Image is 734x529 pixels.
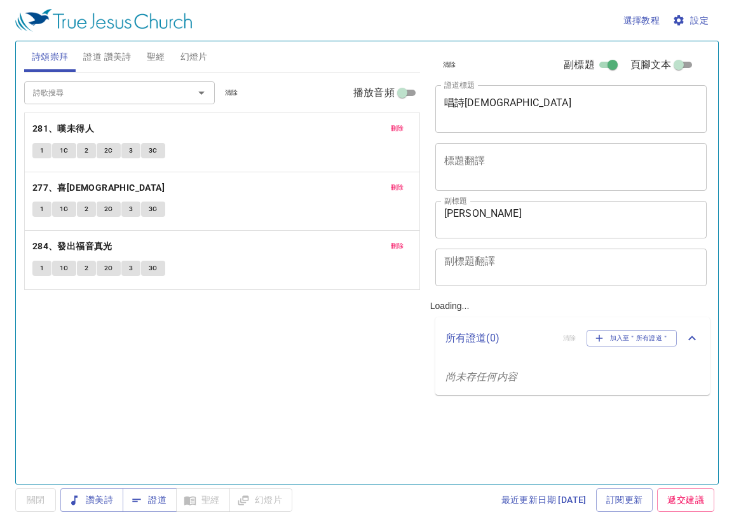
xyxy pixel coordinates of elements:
[133,492,167,508] span: 證道
[180,49,208,65] span: 幻燈片
[391,240,404,252] span: 刪除
[501,492,587,508] span: 最近更新日期 [DATE]
[121,143,140,158] button: 3
[383,180,412,195] button: 刪除
[85,203,88,215] span: 2
[149,263,158,274] span: 3C
[32,261,51,276] button: 1
[445,331,553,346] p: 所有證道 ( 0 )
[52,202,76,217] button: 1C
[40,263,44,274] span: 1
[104,203,113,215] span: 2C
[595,333,669,344] span: 加入至＂所有證道＂
[85,145,88,156] span: 2
[15,9,192,32] img: True Jesus Church
[32,143,51,158] button: 1
[104,145,113,156] span: 2C
[435,317,710,359] div: 所有證道(0)清除加入至＂所有證道＂
[445,371,517,383] i: 尚未存任何内容
[40,145,44,156] span: 1
[630,57,672,72] span: 頁腳文本
[149,145,158,156] span: 3C
[60,145,69,156] span: 1C
[587,330,677,347] button: 加入至＂所有證道＂
[129,145,133,156] span: 3
[444,207,698,231] textarea: [PERSON_NAME]
[60,488,123,512] button: 讚美詩
[193,84,210,102] button: Open
[129,203,133,215] span: 3
[618,9,665,32] button: 選擇教程
[121,202,140,217] button: 3
[97,143,121,158] button: 2C
[32,238,112,254] b: 284、發出福音真光
[623,13,660,29] span: 選擇教程
[496,488,592,512] a: 最近更新日期 [DATE]
[667,492,704,508] span: 遞交建議
[32,202,51,217] button: 1
[425,36,715,479] div: Loading...
[141,202,165,217] button: 3C
[85,263,88,274] span: 2
[97,202,121,217] button: 2C
[32,238,114,254] button: 284、發出福音真光
[670,9,714,32] button: 設定
[353,85,395,100] span: 播放音頻
[32,180,167,196] button: 277、喜[DEMOGRAPHIC_DATA]
[391,123,404,134] span: 刪除
[83,49,131,65] span: 證道 讚美詩
[444,97,698,121] textarea: 唱詩[DEMOGRAPHIC_DATA]
[383,238,412,254] button: 刪除
[77,143,96,158] button: 2
[104,263,113,274] span: 2C
[52,143,76,158] button: 1C
[149,203,158,215] span: 3C
[32,180,165,196] b: 277、喜[DEMOGRAPHIC_DATA]
[596,488,653,512] a: 訂閱更新
[77,202,96,217] button: 2
[657,488,714,512] a: 遞交建議
[383,121,412,136] button: 刪除
[77,261,96,276] button: 2
[225,87,238,99] span: 清除
[443,59,456,71] span: 清除
[141,261,165,276] button: 3C
[141,143,165,158] button: 3C
[52,261,76,276] button: 1C
[391,182,404,193] span: 刪除
[217,85,246,100] button: 清除
[121,261,140,276] button: 3
[71,492,113,508] span: 讚美詩
[40,203,44,215] span: 1
[32,121,97,137] button: 281、嘆未得人
[129,263,133,274] span: 3
[123,488,177,512] button: 證道
[32,49,69,65] span: 詩頌崇拜
[564,57,594,72] span: 副標題
[147,49,165,65] span: 聖經
[97,261,121,276] button: 2C
[606,492,643,508] span: 訂閱更新
[675,13,709,29] span: 設定
[435,57,464,72] button: 清除
[60,203,69,215] span: 1C
[60,263,69,274] span: 1C
[32,121,94,137] b: 281、嘆未得人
